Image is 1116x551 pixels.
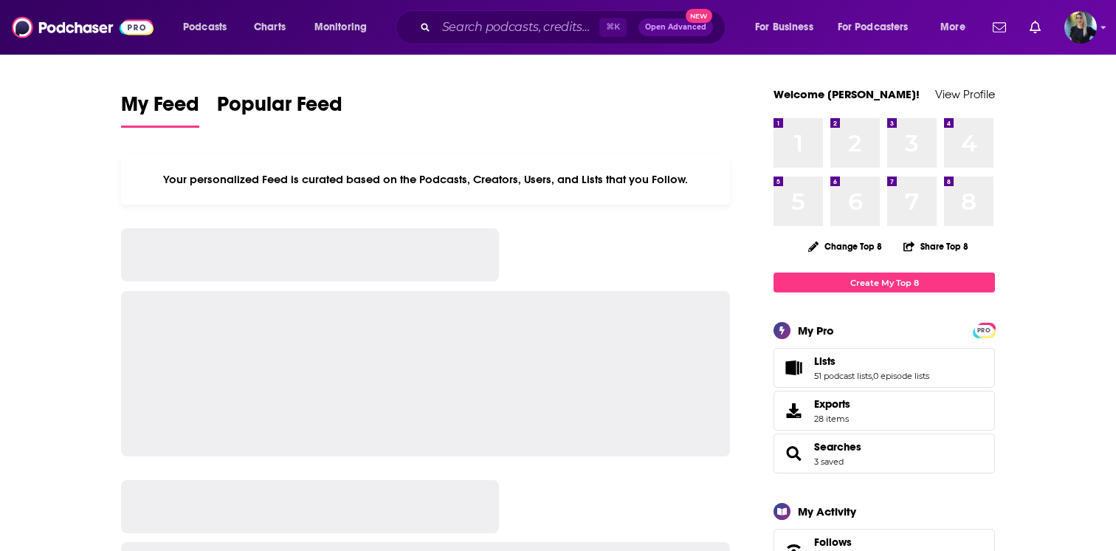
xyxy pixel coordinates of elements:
[121,154,730,205] div: Your personalized Feed is curated based on the Podcasts, Creators, Users, and Lists that you Follow.
[304,16,386,39] button: open menu
[814,456,844,467] a: 3 saved
[121,92,199,128] a: My Feed
[645,24,706,31] span: Open Advanced
[686,9,712,23] span: New
[903,232,969,261] button: Share Top 8
[774,348,995,388] span: Lists
[779,400,808,421] span: Exports
[814,371,872,381] a: 51 podcast lists
[254,17,286,38] span: Charts
[838,17,909,38] span: For Podcasters
[935,87,995,101] a: View Profile
[638,18,713,36] button: Open AdvancedNew
[814,355,836,368] span: Lists
[1064,11,1097,44] span: Logged in as ChelseaKershaw
[798,504,856,519] div: My Activity
[779,443,808,464] a: Searches
[121,92,199,126] span: My Feed
[1024,15,1047,40] a: Show notifications dropdown
[814,440,861,454] a: Searches
[798,324,834,338] div: My Pro
[774,273,995,292] a: Create My Top 8
[217,92,342,128] a: Popular Feed
[814,414,850,424] span: 28 items
[799,237,891,256] button: Change Top 8
[779,357,808,378] a: Lists
[987,15,1012,40] a: Show notifications dropdown
[814,535,852,549] span: Follows
[774,87,920,101] a: Welcome [PERSON_NAME]!
[975,324,993,335] a: PRO
[975,325,993,336] span: PRO
[314,17,367,38] span: Monitoring
[828,16,930,39] button: open menu
[814,397,850,411] span: Exports
[217,92,342,126] span: Popular Feed
[873,371,929,381] a: 0 episode lists
[940,17,965,38] span: More
[244,16,294,39] a: Charts
[814,535,938,549] a: Follows
[12,13,154,41] img: Podchaser - Follow, Share and Rate Podcasts
[1064,11,1097,44] img: User Profile
[599,18,627,37] span: ⌘ K
[814,355,929,368] a: Lists
[774,434,995,473] span: Searches
[436,16,599,39] input: Search podcasts, credits, & more...
[410,10,740,44] div: Search podcasts, credits, & more...
[745,16,832,39] button: open menu
[173,16,246,39] button: open menu
[930,16,984,39] button: open menu
[183,17,227,38] span: Podcasts
[872,371,873,381] span: ,
[755,17,813,38] span: For Business
[1064,11,1097,44] button: Show profile menu
[774,391,995,431] a: Exports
